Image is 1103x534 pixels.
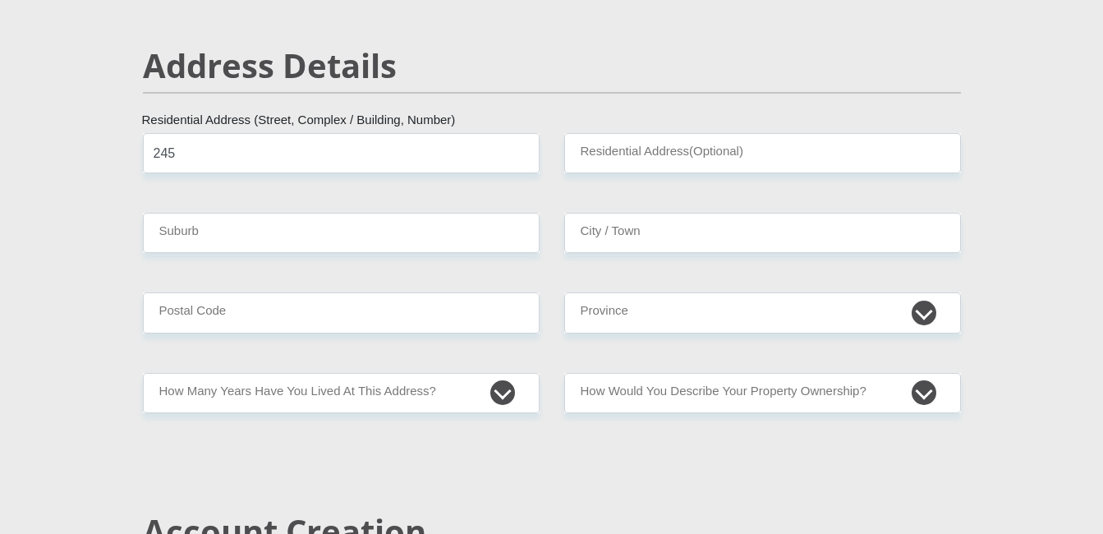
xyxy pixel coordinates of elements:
select: Please select a value [143,373,540,413]
input: City [564,213,961,253]
input: Suburb [143,213,540,253]
input: Postal Code [143,292,540,333]
input: Valid residential address [143,133,540,173]
h2: Address Details [143,46,961,85]
input: Address line 2 (Optional) [564,133,961,173]
select: Please select a value [564,373,961,413]
select: Please Select a Province [564,292,961,333]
